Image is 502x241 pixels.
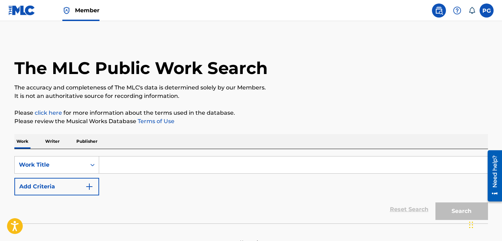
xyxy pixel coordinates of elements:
[8,5,35,15] img: MLC Logo
[14,156,488,223] form: Search Form
[85,182,94,191] img: 9d2ae6d4665cec9f34b9.svg
[75,6,99,14] span: Member
[14,109,488,117] p: Please for more information about the terms used in the database.
[469,214,473,235] div: Drag
[62,6,71,15] img: Top Rightsholder
[482,147,502,204] iframe: Resource Center
[468,7,475,14] div: Notifications
[467,207,502,241] iframe: Chat Widget
[43,134,62,149] p: Writer
[480,4,494,18] div: User Menu
[432,4,446,18] a: Public Search
[35,109,62,116] a: click here
[435,6,443,15] img: search
[14,83,488,92] p: The accuracy and completeness of The MLC's data is determined solely by our Members.
[14,134,30,149] p: Work
[14,92,488,100] p: It is not an authoritative source for recording information.
[450,4,464,18] div: Help
[136,118,174,125] a: Terms of Use
[14,117,488,126] p: Please review the Musical Works Database
[19,161,82,169] div: Work Title
[74,134,99,149] p: Publisher
[14,178,99,195] button: Add Criteria
[14,58,268,79] h1: The MLC Public Work Search
[453,6,461,15] img: help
